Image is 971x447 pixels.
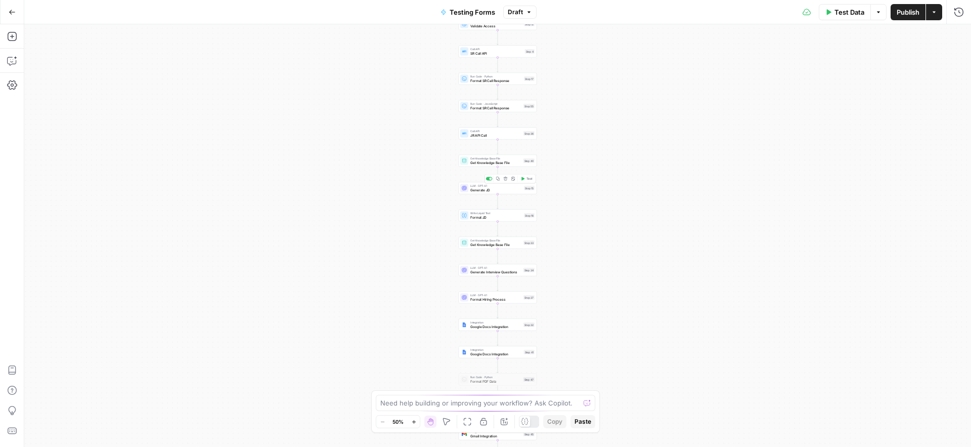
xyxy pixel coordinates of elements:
button: Test [519,176,535,182]
span: Test Data [834,7,864,17]
span: Validate Access [470,23,522,28]
span: Format JD [470,215,522,220]
div: Step 12 [524,22,535,26]
div: Write Liquid TextFormat JDStep 16 [459,210,537,222]
div: Step 47 [523,377,535,382]
button: Copy [543,415,566,428]
button: Test Data [819,4,870,20]
div: Step 34 [523,268,535,272]
span: Test [526,177,533,181]
g: Edge from step_16 to step_33 [497,222,499,236]
button: Paste [570,415,595,428]
button: Testing Forms [434,4,501,20]
g: Edge from step_41 to step_47 [497,358,499,373]
span: Format SR Call Response [470,105,521,110]
span: SR Call API [470,51,523,56]
div: Step 32 [523,322,535,327]
span: Integration [470,320,521,324]
span: Get Knowledge Base File [470,238,521,242]
div: Step 45 [523,432,535,436]
span: Copy [547,417,562,426]
div: Run Code · PythonFormat SR Call ResponseStep 17 [459,73,537,85]
span: Generate Interview Questions [470,269,521,274]
button: Publish [891,4,925,20]
img: Instagram%20post%20-%201%201.png [462,322,467,328]
g: Edge from step_12 to step_4 [497,30,499,45]
span: Gmail Integration [470,433,521,438]
span: Run Code · Python [470,375,521,379]
div: Step 40 [523,158,535,163]
g: Edge from step_36 to step_40 [497,140,499,154]
div: Step 55 [523,104,535,108]
div: Run Code · JavaScriptFormat SR Call ResponseStep 55 [459,100,537,112]
div: Step 33 [523,240,535,245]
div: Call APISR Call APIStep 4 [459,46,537,58]
button: Draft [503,6,537,19]
span: 50% [392,418,404,426]
span: JR API Call [470,133,521,138]
div: LLM · GPT-4.1Format Hiring ProcessStep 37 [459,292,537,304]
span: Get Knowledge Base File [470,160,521,165]
span: Format Hiring Process [470,297,521,302]
div: Step 4 [525,49,535,54]
span: Testing Forms [450,7,495,17]
span: Paste [575,417,591,426]
span: Format PDF Data [470,379,521,384]
span: Google Docs Integration [470,351,522,356]
span: Integration [470,348,522,352]
span: LLM · GPT-4.1 [470,184,522,188]
g: Edge from step_37 to step_32 [497,304,499,318]
span: Google Docs Integration [470,324,521,329]
div: LLM · GPT-4.1Generate JDStep 15Test [459,182,537,194]
div: Step 17 [524,76,535,81]
div: IntegrationGoogle Docs IntegrationStep 41 [459,346,537,358]
g: Edge from step_17 to step_55 [497,85,499,100]
g: Edge from step_55 to step_36 [497,112,499,127]
span: Call API [470,129,521,133]
span: Generate JD [470,187,522,192]
div: Step 37 [523,295,535,300]
span: Write Liquid Text [470,211,522,215]
g: Edge from step_4 to step_17 [497,58,499,72]
span: Run Code · JavaScript [470,102,521,106]
g: Edge from step_33 to step_34 [497,249,499,264]
g: Edge from step_15 to step_16 [497,194,499,209]
span: Draft [508,8,523,17]
div: IntegrationGmail IntegrationStep 45 [459,428,537,440]
img: gmail%20(1).png [462,432,467,437]
span: LLM · GPT-4.1 [470,266,521,270]
span: Format SR Call Response [470,78,522,83]
div: Run Code · PythonFormat PDF DataStep 47 [459,374,537,386]
div: Step 36 [523,131,535,136]
span: Call API [470,47,523,51]
div: Step 15 [524,186,535,190]
div: IntegrationGoogle Docs IntegrationStep 32 [459,319,537,331]
span: Get Knowledge Base File [470,156,521,160]
div: LLM · GPT-4.1Generate Interview QuestionsStep 34 [459,264,537,276]
span: LLM · GPT-4.1 [470,293,521,297]
g: Edge from step_47 to step_48 [497,386,499,400]
g: Edge from step_40 to step_15 [497,167,499,182]
div: Step 16 [524,213,535,218]
div: Validate AccessStep 12 [459,18,537,30]
g: Edge from step_34 to step_37 [497,276,499,291]
img: Instagram%20post%20-%201%201.png [462,350,467,355]
div: Call APIJR API CallStep 36 [459,128,537,140]
div: Step 41 [524,350,535,354]
g: Edge from step_32 to step_41 [497,331,499,346]
span: Run Code · Python [470,74,522,78]
div: Get Knowledge Base FileGet Knowledge Base FileStep 40 [459,155,537,167]
span: Get Knowledge Base File [470,242,521,247]
span: Publish [897,7,919,17]
div: Get Knowledge Base FileGet Knowledge Base FileStep 33 [459,237,537,249]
